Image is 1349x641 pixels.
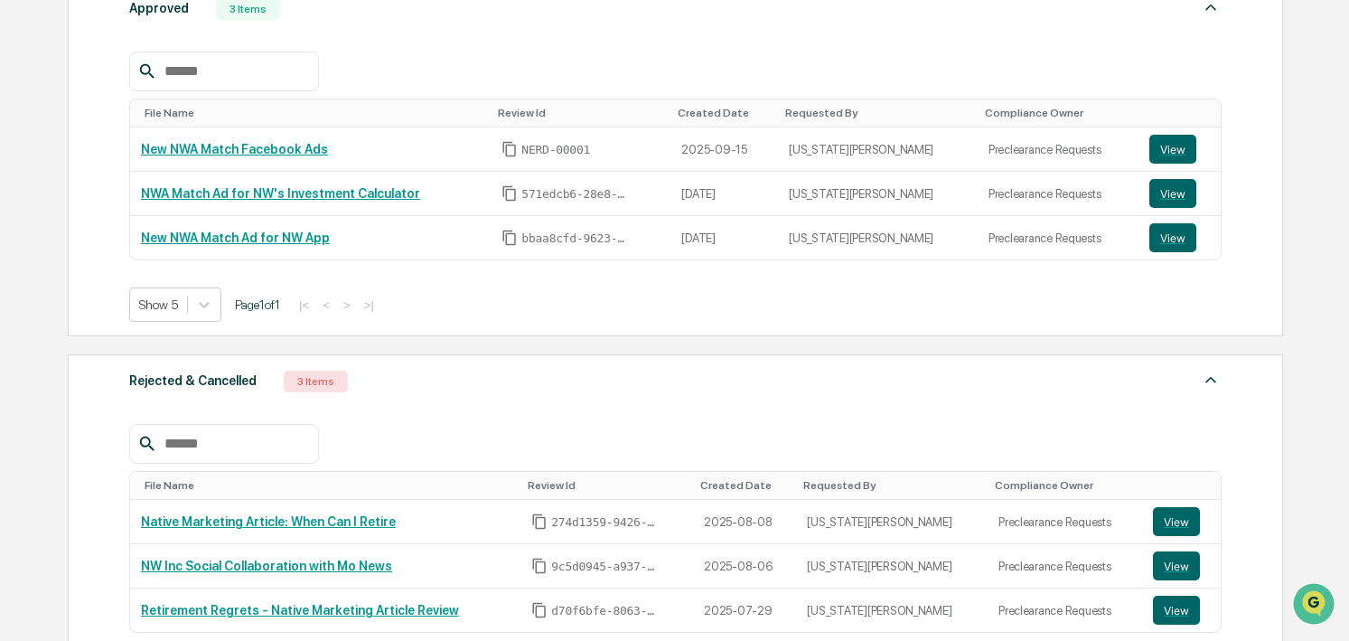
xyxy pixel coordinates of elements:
[18,38,329,67] p: How can we help?
[317,297,335,313] button: <
[670,216,778,259] td: [DATE]
[129,369,257,392] div: Rejected & Cancelled
[18,230,33,244] div: 🖐️
[796,544,988,589] td: [US_STATE][PERSON_NAME]
[551,560,660,574] span: 9c5d0945-a937-4f01-a0b2-ff5b9a8710da
[1153,596,1210,625] a: View
[141,559,392,573] a: NW Inc Social Collaboration with Mo News
[284,371,348,392] div: 3 Items
[18,138,51,171] img: 1746055101610-c473b297-6a78-478c-a979-82029cc54cd1
[521,143,590,157] span: NERD-00001
[778,172,978,216] td: [US_STATE][PERSON_NAME]
[988,500,1142,544] td: Preclearance Requests
[235,297,280,312] span: Page 1 of 1
[11,255,121,288] a: 🔎Data Lookup
[778,216,978,259] td: [US_STATE][PERSON_NAME]
[127,306,219,320] a: Powered byPylon
[1149,223,1210,252] a: View
[551,515,660,530] span: 274d1359-9426-48ef-b9df-d4a721cca2ed
[796,500,988,544] td: [US_STATE][PERSON_NAME]
[1153,596,1200,625] button: View
[521,187,630,202] span: 571edcb6-28e8-4eb6-bf7f-9e835a1d598c
[988,544,1142,589] td: Preclearance Requests
[693,500,796,544] td: 2025-08-08
[803,479,980,492] div: Toggle SortBy
[61,156,229,171] div: We're available if you need us!
[988,589,1142,632] td: Preclearance Requests
[141,231,330,245] a: New NWA Match Ad for NW App
[141,186,420,201] a: NWA Match Ad for NW's Investment Calculator
[678,107,771,119] div: Toggle SortBy
[531,514,548,530] span: Copy Id
[141,603,459,617] a: Retirement Regrets - Native Marketing Article Review
[1291,581,1340,630] iframe: Open customer support
[498,107,663,119] div: Toggle SortBy
[1153,507,1200,536] button: View
[785,107,970,119] div: Toggle SortBy
[551,604,660,618] span: d70f6bfe-8063-4729-81db-bf722be5a53d
[11,221,124,253] a: 🖐️Preclearance
[531,602,548,618] span: Copy Id
[528,479,686,492] div: Toggle SortBy
[1157,479,1213,492] div: Toggle SortBy
[294,297,314,313] button: |<
[1149,223,1196,252] button: View
[18,264,33,278] div: 🔎
[778,127,978,172] td: [US_STATE][PERSON_NAME]
[978,127,1138,172] td: Preclearance Requests
[359,297,379,313] button: >|
[670,127,778,172] td: 2025-09-15
[501,185,518,202] span: Copy Id
[521,231,630,246] span: bbaa8cfd-9623-4cae-9797-c083bd643b56
[978,216,1138,259] td: Preclearance Requests
[985,107,1131,119] div: Toggle SortBy
[693,544,796,589] td: 2025-08-06
[1153,551,1210,580] a: View
[995,479,1135,492] div: Toggle SortBy
[670,172,778,216] td: [DATE]
[1153,107,1213,119] div: Toggle SortBy
[1149,135,1196,164] button: View
[531,558,548,574] span: Copy Id
[61,138,296,156] div: Start new chat
[501,141,518,157] span: Copy Id
[338,297,356,313] button: >
[1153,551,1200,580] button: View
[124,221,231,253] a: 🗄️Attestations
[36,262,114,280] span: Data Lookup
[145,107,483,119] div: Toggle SortBy
[141,514,396,529] a: Native Marketing Article: When Can I Retire
[131,230,145,244] div: 🗄️
[1153,507,1210,536] a: View
[1149,179,1210,208] a: View
[501,230,518,246] span: Copy Id
[700,479,789,492] div: Toggle SortBy
[1200,369,1222,391] img: caret
[693,589,796,632] td: 2025-07-29
[149,228,224,246] span: Attestations
[36,228,117,246] span: Preclearance
[180,306,219,320] span: Pylon
[1149,135,1210,164] a: View
[1149,179,1196,208] button: View
[307,144,329,165] button: Start new chat
[141,142,328,156] a: New NWA Match Facebook Ads
[145,479,513,492] div: Toggle SortBy
[796,589,988,632] td: [US_STATE][PERSON_NAME]
[978,172,1138,216] td: Preclearance Requests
